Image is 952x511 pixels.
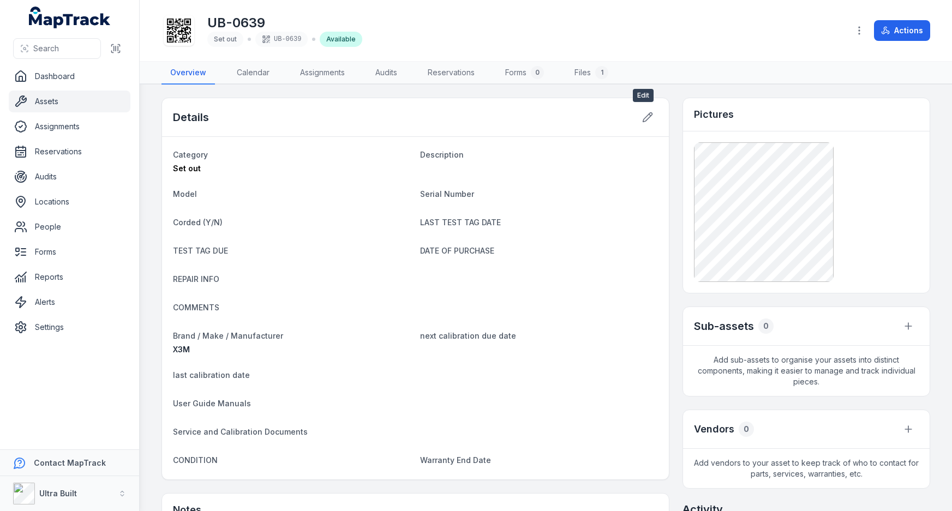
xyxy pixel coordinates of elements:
[694,318,754,334] h2: Sub-assets
[420,246,494,255] span: DATE OF PURCHASE
[420,150,464,159] span: Description
[29,7,111,28] a: MapTrack
[173,399,251,408] span: User Guide Manuals
[367,62,406,85] a: Audits
[419,62,483,85] a: Reservations
[9,141,130,163] a: Reservations
[33,43,59,54] span: Search
[683,449,930,488] span: Add vendors to your asset to keep track of who to contact for parts, services, warranties, etc.
[9,166,130,188] a: Audits
[694,107,734,122] h3: Pictures
[420,218,501,227] span: LAST TEST TAG DATE
[173,455,218,465] span: CONDITION
[9,65,130,87] a: Dashboard
[531,66,544,79] div: 0
[566,62,617,85] a: Files1
[173,150,208,159] span: Category
[255,32,308,47] div: UB-0639
[9,241,130,263] a: Forms
[633,89,654,102] span: Edit
[496,62,553,85] a: Forms0
[173,274,219,284] span: REPAIR INFO
[874,20,930,41] button: Actions
[173,110,209,125] h2: Details
[9,216,130,238] a: People
[320,32,362,47] div: Available
[173,370,250,380] span: last calibration date
[207,14,362,32] h1: UB-0639
[291,62,354,85] a: Assignments
[420,331,516,340] span: next calibration due date
[173,427,308,436] span: Service and Calibration Documents
[173,164,201,173] span: Set out
[173,246,228,255] span: TEST TAG DUE
[420,455,491,465] span: Warranty End Date
[228,62,278,85] a: Calendar
[13,38,101,59] button: Search
[9,116,130,137] a: Assignments
[694,422,734,437] h3: Vendors
[173,345,190,354] span: X3M
[39,489,77,498] strong: Ultra Built
[595,66,608,79] div: 1
[9,91,130,112] a: Assets
[758,318,774,334] div: 0
[34,458,106,467] strong: Contact MapTrack
[9,316,130,338] a: Settings
[173,331,283,340] span: Brand / Make / Manufacturer
[161,62,215,85] a: Overview
[173,218,223,227] span: Corded (Y/N)
[9,266,130,288] a: Reports
[214,35,237,43] span: Set out
[739,422,754,437] div: 0
[173,303,219,312] span: COMMENTS
[173,189,197,199] span: Model
[9,291,130,313] a: Alerts
[9,191,130,213] a: Locations
[683,346,930,396] span: Add sub-assets to organise your assets into distinct components, making it easier to manage and t...
[420,189,474,199] span: Serial Number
